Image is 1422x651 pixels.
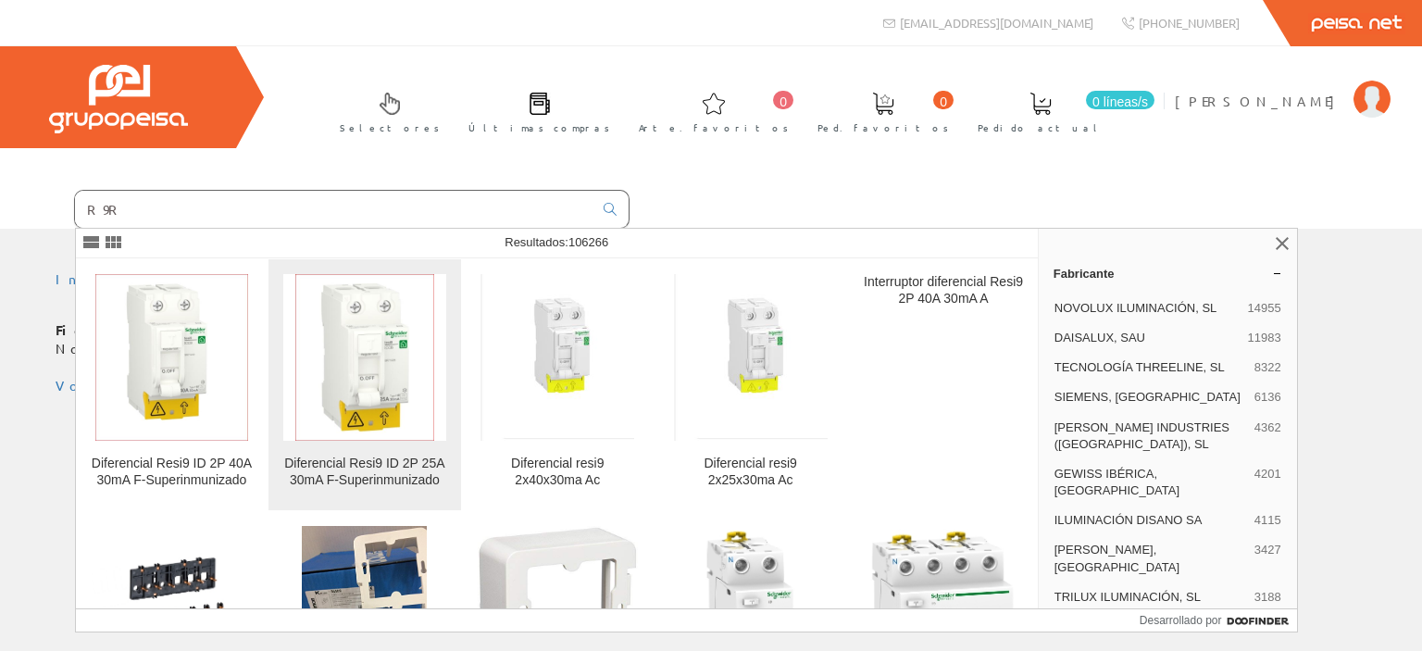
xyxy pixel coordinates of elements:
font: NOVOLUX ILUMINACIÓN, SL [1054,301,1217,315]
font: Fabricante [1054,267,1115,281]
font: Diferencial Resi9 ID 2P 40A 30mA F-Superinmunizado [92,456,252,487]
font: 4115 [1254,513,1281,527]
a: [PERSON_NAME] [1175,77,1391,94]
a: Inicio [56,270,134,287]
font: [PERSON_NAME], [GEOGRAPHIC_DATA] [1054,543,1179,573]
a: Interruptor diferencial Resi9 2P 40A 30mA A [847,259,1039,510]
font: TRILUX ILUMINACIÓN, SL [1054,590,1201,604]
img: Diferencial resi9 2x25x30ma Ac [674,274,828,441]
img: Diferencial Resi9 ID 2P 25A 30mA F-Superinmunizado [295,274,434,441]
font: Resultados: [505,235,568,249]
a: Selectores [321,77,449,144]
font: Diferencial resi9 2x25x30ma Ac [704,456,796,487]
font: 4362 [1254,420,1281,434]
font: Interruptor diferencial Resi9 2P 40A 30mA A [864,274,1023,306]
font: 4201 [1254,467,1281,481]
font: Ped. favoritos [817,120,949,134]
a: Diferencial Resi9 ID 2P 25A 30mA F-Superinmunizado Diferencial Resi9 ID 2P 25A 30mA F-Superinmuni... [268,259,460,510]
a: Diferencial resi9 2x25x30ma Ac Diferencial resi9 2x25x30ma Ac [655,259,846,510]
font: 8322 [1254,360,1281,374]
font: No he encontrado ningún registro para la referencia indicada. [56,340,804,357]
font: 11983 [1248,331,1281,344]
font: 3188 [1254,590,1281,604]
img: Diferencial Resi9 ID 2P 40A 30mA F-Superinmunizado [95,274,248,441]
font: TECNOLOGÍA THREELINE, SL [1054,360,1225,374]
a: Volver [56,377,133,394]
a: Diferencial resi9 2x40x30ma Ac Diferencial resi9 2x40x30ma Ac [462,259,654,510]
font: Últimas compras [468,120,610,134]
font: [EMAIL_ADDRESS][DOMAIN_NAME] [900,15,1093,31]
font: [PERSON_NAME] INDUSTRIES ([GEOGRAPHIC_DATA]), SL [1054,420,1229,451]
font: Ficha [56,321,114,338]
a: Desarrollado por [1140,609,1297,632]
font: Selectores [340,120,440,134]
font: SIEMENS, [GEOGRAPHIC_DATA] [1054,390,1241,404]
img: Diferencial resi9 2x40x30ma Ac [480,274,634,441]
font: Arte. favoritos [639,120,789,134]
a: Diferencial Resi9 ID 2P 40A 30mA F-Superinmunizado Diferencial Resi9 ID 2P 40A 30mA F-Superinmuni... [76,259,268,510]
img: Grupo Peisa [49,65,188,133]
a: Últimas compras [450,77,619,144]
a: Fabricante [1039,258,1297,288]
font: [PERSON_NAME] [1175,93,1344,109]
font: 0 [780,94,787,109]
font: GEWISS IBÉRICA, [GEOGRAPHIC_DATA] [1054,467,1179,497]
font: DAISALUX, SAU [1054,331,1145,344]
input: Buscar ... [75,191,592,228]
font: 0 [940,94,947,109]
font: 3427 [1254,543,1281,557]
font: Diferencial Resi9 ID 2P 25A 30mA F-Superinmunizado [284,456,444,487]
font: 6136 [1254,390,1281,404]
font: 0 líneas/s [1092,94,1148,109]
font: 14955 [1248,301,1281,315]
font: [PHONE_NUMBER] [1139,15,1240,31]
font: 106266 [568,235,608,249]
font: Pedido actual [978,120,1104,134]
font: ILUMINACIÓN DISANO SA [1054,513,1203,527]
font: Diferencial resi9 2x40x30ma Ac [511,456,604,487]
font: Desarrollado por [1140,614,1222,627]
